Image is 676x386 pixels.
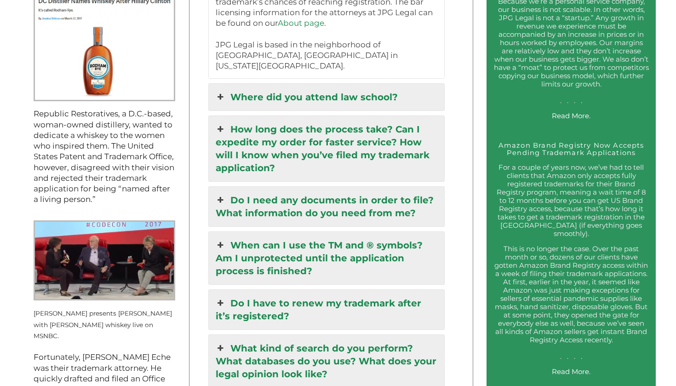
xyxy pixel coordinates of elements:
small: [PERSON_NAME] presents [PERSON_NAME] with [PERSON_NAME] whiskey live on MSNBC. [34,310,172,340]
a: How long does the process take? Can I expedite my order for faster service? How will I know when ... [209,116,445,181]
a: Amazon Brand Registry Now Accepts Pending Trademark Applications [498,141,644,157]
a: Do I have to renew my trademark after it’s registered? [209,290,445,329]
p: Republic Restoratives, a D.C.-based, woman-owned distillery, wanted to dedicate a whiskey to the ... [34,109,175,205]
img: Kara Swisher presents Hillary Clinton with Rodham Rye live on MSNBC. [34,220,175,300]
a: Read More. [552,367,590,376]
a: Do I need any documents in order to file? What information do you need from me? [209,187,445,226]
p: This is no longer the case. Over the past month or so, dozens of our clients have gotten Amazon B... [493,245,649,361]
a: About page [278,18,324,28]
p: For a couple of years now, we’ve had to tell clients that Amazon only accepts fully registered tr... [493,163,649,238]
a: When can I use the TM and ® symbols? Am I unprotected until the application process is finished? [209,232,445,284]
a: Where did you attend law school? [209,84,445,110]
a: Read More. [552,111,590,120]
